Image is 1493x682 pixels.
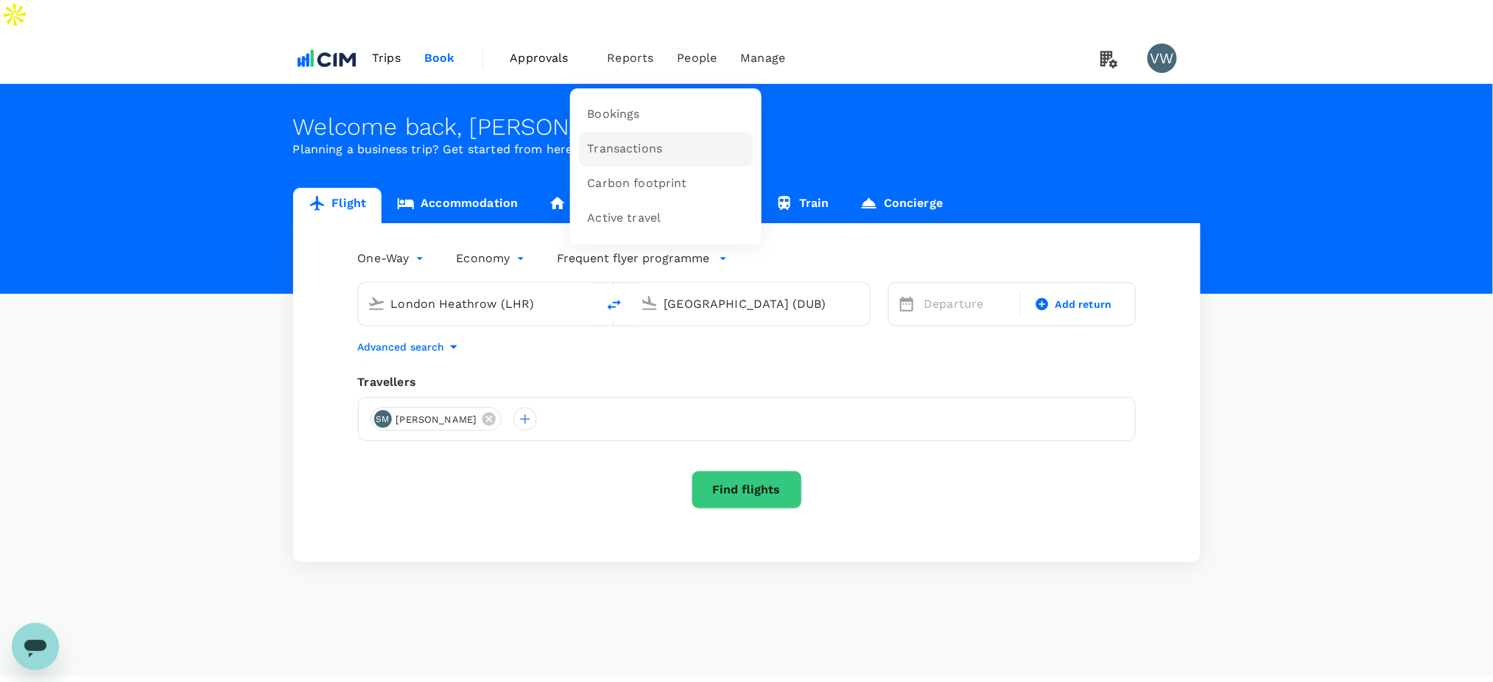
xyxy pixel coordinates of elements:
button: Advanced search [358,338,463,356]
img: CIM ENVIRONMENTAL PTY LTD [293,42,361,74]
span: Reports [608,49,654,67]
a: Active travel [579,201,753,236]
span: Book [424,49,455,67]
a: Bookings [579,97,753,132]
div: SM[PERSON_NAME] [370,407,502,431]
span: Bookings [588,106,640,123]
div: Welcome back , [PERSON_NAME] . [293,113,1201,141]
a: Approvals [499,33,596,83]
span: Transactions [588,141,663,158]
a: Concierge [845,188,958,223]
a: Book [412,33,467,83]
div: Economy [457,247,528,270]
a: Carbon footprint [579,166,753,201]
a: Accommodation [382,188,533,223]
p: Planning a business trip? Get started from here. [293,141,1201,158]
input: Going to [664,292,839,315]
input: Depart from [391,292,566,315]
iframe: Button to launch messaging window [12,623,59,670]
button: delete [597,287,632,323]
div: One-Way [358,247,427,270]
span: [PERSON_NAME] [387,412,486,427]
span: Manage [740,49,785,67]
span: Add return [1055,297,1112,312]
p: Departure [924,295,1012,313]
a: Long stay [533,188,646,223]
span: Active travel [588,210,661,227]
div: SM [374,410,392,428]
span: Approvals [510,49,584,67]
button: Open [860,302,863,305]
a: Transactions [579,132,753,166]
button: Find flights [692,471,802,509]
button: Frequent flyer programme [558,250,728,267]
p: Advanced search [358,340,445,354]
div: Travellers [358,373,1136,391]
p: Frequent flyer programme [558,250,710,267]
a: Train [760,188,845,223]
div: VW [1148,43,1177,73]
button: Open [586,302,589,305]
span: Trips [372,49,401,67]
a: Flight [293,188,382,223]
span: Carbon footprint [588,175,687,192]
a: Trips [360,33,412,83]
span: People [678,49,717,67]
